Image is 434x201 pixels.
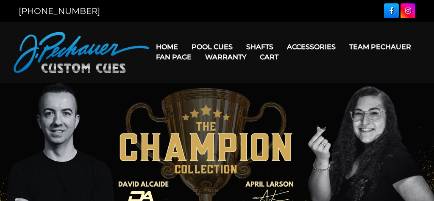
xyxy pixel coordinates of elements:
a: Pool Cues [185,36,239,58]
img: Pechauer Custom Cues [14,32,149,73]
a: Accessories [280,36,342,58]
a: Cart [253,46,285,68]
a: Warranty [198,46,253,68]
a: Shafts [239,36,280,58]
a: [PHONE_NUMBER] [19,6,100,16]
a: Home [149,36,185,58]
a: Team Pechauer [342,36,418,58]
a: Fan Page [149,46,198,68]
